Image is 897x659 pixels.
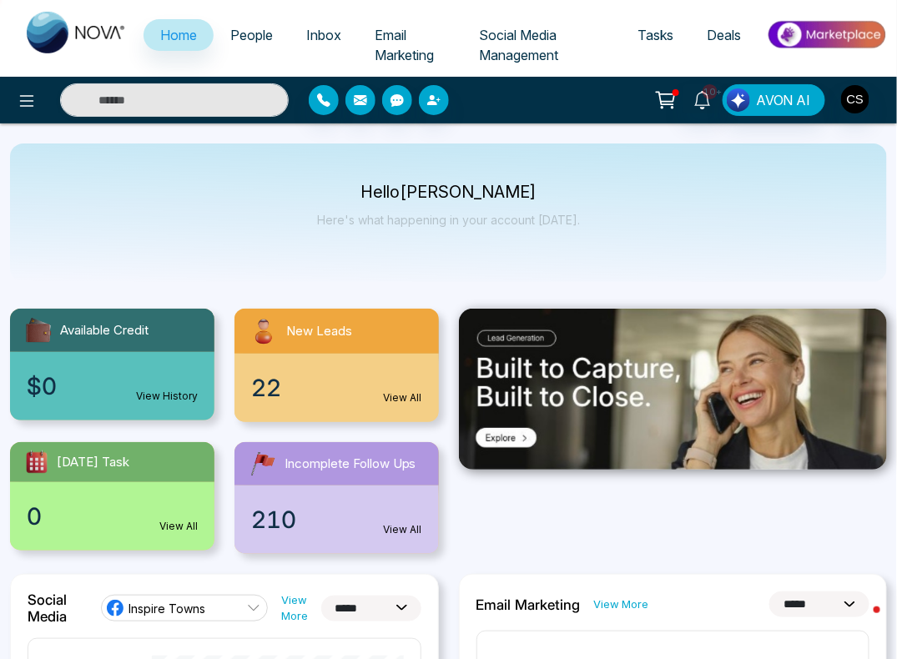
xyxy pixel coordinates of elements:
img: todayTask.svg [23,449,50,475]
span: [DATE] Task [57,453,129,472]
span: 10+ [703,84,718,99]
span: Deals [707,27,741,43]
span: Email Marketing [375,27,434,63]
span: Inbox [306,27,341,43]
img: Lead Flow [727,88,750,112]
span: 0 [27,499,42,534]
button: AVON AI [723,84,825,116]
a: 10+ [683,84,723,113]
a: People [214,19,290,51]
iframe: Intercom live chat [840,602,880,642]
span: AVON AI [756,90,811,110]
img: newLeads.svg [248,315,280,347]
h2: Email Marketing [476,596,581,613]
span: Home [160,27,197,43]
p: Here's what happening in your account [DATE]. [317,213,580,227]
img: User Avatar [841,85,869,113]
span: Incomplete Follow Ups [285,455,416,474]
span: Inspire Towns [129,601,205,616]
a: New Leads22View All [224,309,449,422]
span: Available Credit [60,321,149,340]
h2: Social Media [28,591,88,625]
a: View More [594,596,649,612]
a: View More [281,592,321,624]
span: New Leads [286,322,352,341]
a: Inbox [290,19,358,51]
a: Social Media Management [462,19,621,71]
img: Market-place.gif [766,16,887,53]
span: $0 [27,369,57,404]
img: availableCredit.svg [23,315,53,345]
span: Social Media Management [479,27,558,63]
a: View All [384,522,422,537]
a: View History [136,389,198,404]
a: Incomplete Follow Ups210View All [224,442,449,554]
span: 22 [251,370,281,405]
img: . [459,309,888,470]
img: Nova CRM Logo [27,12,127,53]
span: People [230,27,273,43]
a: View All [384,390,422,405]
span: 210 [251,502,296,537]
span: Tasks [637,27,673,43]
a: Deals [690,19,758,51]
a: Tasks [621,19,690,51]
a: Home [144,19,214,51]
p: Hello [PERSON_NAME] [317,185,580,199]
a: Email Marketing [358,19,462,71]
img: followUps.svg [248,449,278,479]
a: View All [159,519,198,534]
